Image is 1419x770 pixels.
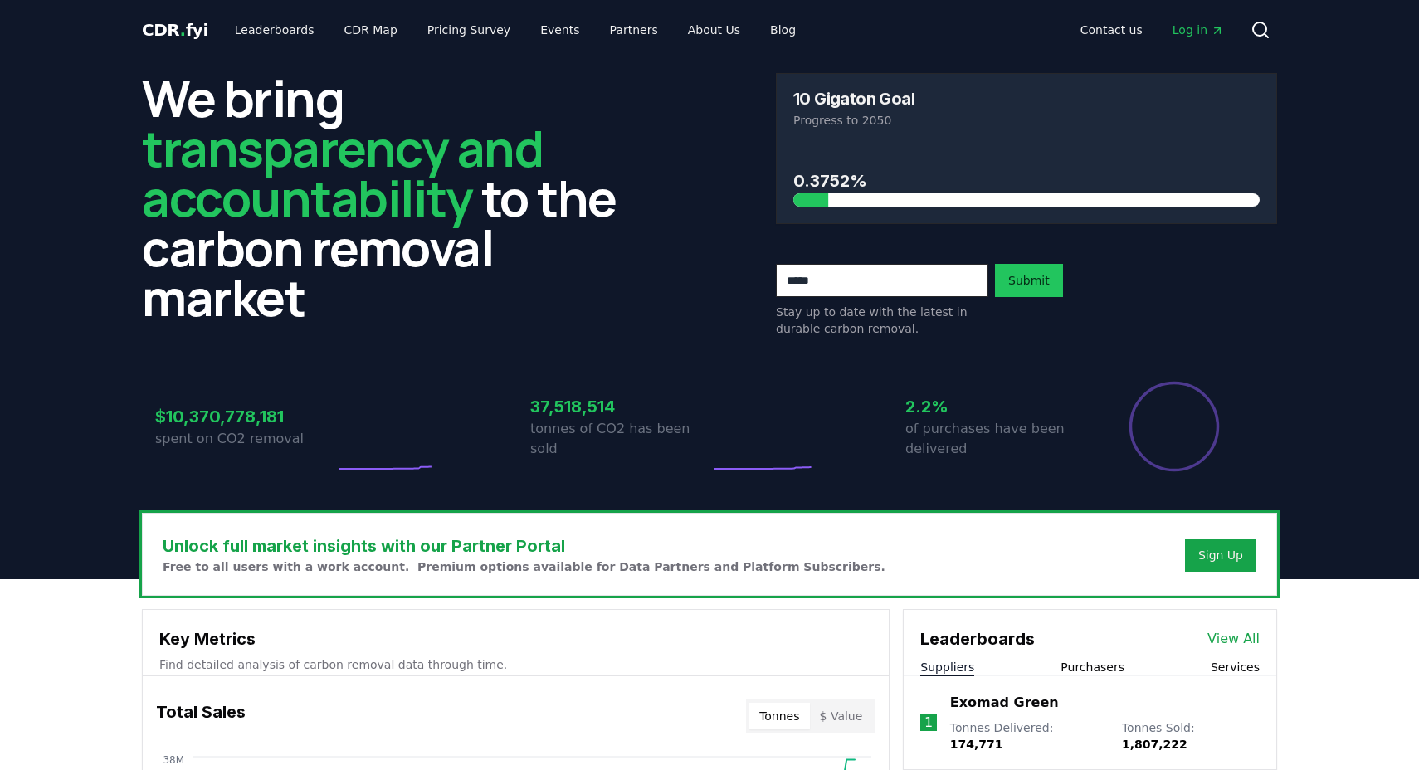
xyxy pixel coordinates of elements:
h3: 2.2% [905,394,1085,419]
tspan: 38M [163,754,184,766]
button: Services [1211,659,1260,675]
a: CDR Map [331,15,411,45]
h3: Leaderboards [920,626,1035,651]
a: CDR.fyi [142,18,208,41]
a: About Us [675,15,753,45]
h3: $10,370,778,181 [155,404,334,429]
span: transparency and accountability [142,114,543,231]
span: 1,807,222 [1122,738,1187,751]
h3: 0.3752% [793,168,1260,193]
h3: 37,518,514 [530,394,709,419]
nav: Main [1067,15,1237,45]
h3: Unlock full market insights with our Partner Portal [163,534,885,558]
button: Submit [995,264,1063,297]
h2: We bring to the carbon removal market [142,73,643,322]
p: Stay up to date with the latest in durable carbon removal. [776,304,988,337]
a: Exomad Green [950,693,1059,713]
p: Find detailed analysis of carbon removal data through time. [159,656,872,673]
button: Tonnes [749,703,809,729]
button: $ Value [810,703,873,729]
p: of purchases have been delivered [905,419,1085,459]
a: Log in [1159,15,1237,45]
span: . [180,20,186,40]
p: tonnes of CO2 has been sold [530,419,709,459]
a: Blog [757,15,809,45]
a: View All [1207,629,1260,649]
h3: 10 Gigaton Goal [793,90,914,107]
a: Leaderboards [222,15,328,45]
div: Percentage of sales delivered [1128,380,1221,473]
h3: Key Metrics [159,626,872,651]
h3: Total Sales [156,699,246,733]
a: Pricing Survey [414,15,524,45]
p: 1 [924,713,933,733]
button: Suppliers [920,659,974,675]
button: Purchasers [1061,659,1124,675]
span: 174,771 [950,738,1003,751]
a: Contact us [1067,15,1156,45]
p: Tonnes Sold : [1122,719,1260,753]
button: Sign Up [1185,539,1256,572]
p: Tonnes Delivered : [950,719,1105,753]
span: CDR fyi [142,20,208,40]
a: Sign Up [1198,547,1243,563]
a: Partners [597,15,671,45]
nav: Main [222,15,809,45]
p: spent on CO2 removal [155,429,334,449]
span: Log in [1173,22,1224,38]
p: Progress to 2050 [793,112,1260,129]
p: Free to all users with a work account. Premium options available for Data Partners and Platform S... [163,558,885,575]
a: Events [527,15,592,45]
